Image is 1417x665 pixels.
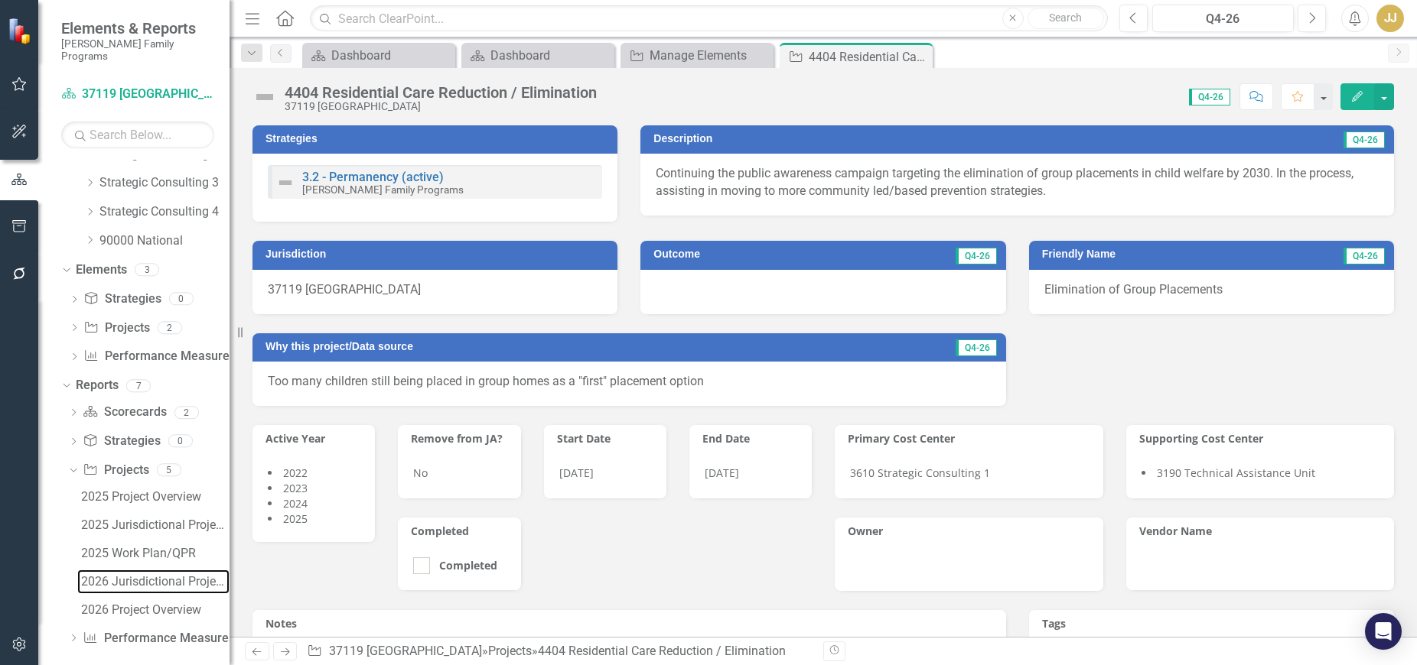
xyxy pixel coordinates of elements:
[83,630,234,647] a: Performance Measures
[1042,248,1260,260] h3: Friendly Name
[265,433,367,444] h3: Active Year
[77,485,230,509] a: 2025 Project Overview
[1049,11,1082,24] span: Search
[61,86,214,103] a: 37119 [GEOGRAPHIC_DATA]
[1365,613,1402,650] div: Open Intercom Messenger
[331,46,451,65] div: Dashboard
[310,5,1108,32] input: Search ClearPoint...
[81,603,230,617] div: 2026 Project Overview
[81,490,230,504] div: 2025 Project Overview
[83,433,160,450] a: Strategies
[1376,5,1404,32] button: JJ
[283,481,308,495] span: 2023
[126,379,151,392] div: 7
[557,433,659,444] h3: Start Date
[285,101,597,112] div: 37119 [GEOGRAPHIC_DATA]
[302,183,464,196] small: [PERSON_NAME] Family Programs
[1158,10,1288,28] div: Q4-26
[956,339,997,356] span: Q4-26
[538,644,786,658] div: 4404 Residential Care Reduction / Elimination
[1044,282,1223,297] span: Elimination of Group Placements
[169,293,194,306] div: 0
[276,174,295,192] img: Not Defined
[174,406,199,419] div: 2
[653,248,832,260] h3: Outcome
[77,598,230,622] a: 2026 Project Overview
[8,17,35,44] img: ClearPoint Strategy
[306,46,451,65] a: Dashboard
[559,465,594,480] span: [DATE]
[848,525,1096,537] h3: Owner
[99,174,230,192] a: Strategic Consulting 3
[265,341,833,352] h3: Why this project/Data source
[850,465,990,480] span: 3610 Strategic Consulting 1
[83,404,166,421] a: Scorecards
[83,462,148,479] a: Projects
[83,290,161,308] a: Strategies
[302,170,444,184] a: 3.2 - Permanency (active)
[157,464,181,477] div: 5
[81,575,230,589] div: 2026 Jurisdictional Projects Assessment
[77,513,230,537] a: 2025 Jurisdictional Projects Assessment
[307,643,812,660] div: » »
[83,348,235,365] a: Performance Measures
[413,465,428,480] span: No
[956,248,997,264] span: Q4-26
[77,541,230,566] a: 2025 Work Plan/QPR
[411,525,513,537] h3: Completed
[809,47,929,66] div: 4404 Residential Care Reduction / Elimination
[168,435,193,448] div: 0
[1344,131,1385,148] span: Q4-26
[283,465,308,480] span: 2022
[268,373,991,391] p: Too many children still being placed in group homes as a "first" placement option
[702,433,804,444] h3: End Date
[624,46,770,65] a: Manage Elements
[653,133,1077,144] h3: Description
[1157,465,1315,480] span: 3190 Technical Assistance Unit
[61,19,214,37] span: Elements & Reports
[265,248,610,260] h3: Jurisdiction
[848,433,1096,444] h3: Primary Cost Center
[329,644,482,658] a: 37119 [GEOGRAPHIC_DATA]
[61,37,214,63] small: [PERSON_NAME] Family Programs
[61,122,214,148] input: Search Below...
[650,46,770,65] div: Manage Elements
[1042,618,1386,629] h3: Tags
[411,433,513,444] h3: Remove from JA?
[77,569,230,594] a: 2026 Jurisdictional Projects Assessment
[285,84,597,101] div: 4404 Residential Care Reduction / Elimination
[465,46,611,65] a: Dashboard
[252,85,277,109] img: Not Defined
[1139,525,1387,537] h3: Vendor Name
[490,46,611,65] div: Dashboard
[265,133,610,144] h3: Strategies
[265,618,998,629] h3: Notes
[76,261,127,279] a: Elements
[488,644,532,658] a: Projects
[1189,89,1230,105] span: Q4-26
[1139,433,1387,444] h3: Supporting Cost Center
[99,203,230,221] a: Strategic Consulting 4
[1152,5,1294,32] button: Q4-26
[283,496,308,511] span: 2024
[268,282,421,297] span: 37119 [GEOGRAPHIC_DATA]
[81,547,230,560] div: 2025 Work Plan/QPR
[158,321,182,334] div: 2
[656,166,1353,198] span: Continuing the public awareness campaign targeting the elimination of group placements in child w...
[283,511,308,526] span: 2025
[1028,8,1104,29] button: Search
[1344,248,1385,264] span: Q4-26
[81,518,230,532] div: 2025 Jurisdictional Projects Assessment
[83,320,149,337] a: Projects
[705,465,739,480] span: [DATE]
[76,377,119,394] a: Reports
[135,264,159,277] div: 3
[99,232,230,250] a: 90000 National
